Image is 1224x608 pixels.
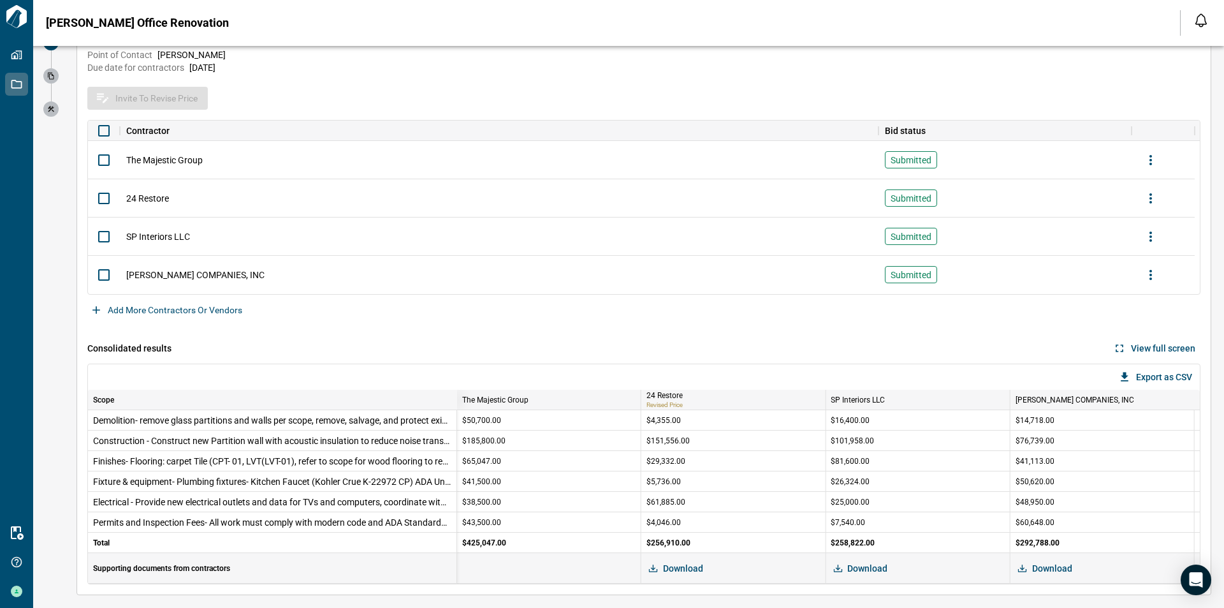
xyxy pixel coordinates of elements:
button: Open notification feed [1191,10,1211,31]
span: [PERSON_NAME] COMPANIES, INC [1016,396,1134,404]
span: $256,910.00 [646,538,690,548]
span: $41,500.00 [462,477,501,487]
button: Export as CSV [1116,367,1197,387]
span: $81,600.00 [831,456,870,466]
span: Electrical - Provide new electrical outlets and data for TVs and computers, coordinate with prope... [93,496,451,508]
span: $26,324.00 [831,477,870,487]
span: Demolition- remove glass partitions and walls per scope, remove, salvage, and protect existing wo... [93,414,451,427]
span: [PERSON_NAME] Office Renovation [46,17,229,29]
span: $425,047.00 [462,538,506,548]
span: $41,113.00 [1016,456,1054,466]
div: Bid status [878,121,1132,141]
div: Bid status [885,121,926,141]
div: Scope [93,390,114,410]
span: [PERSON_NAME] COMPANIES, INC [126,269,265,281]
span: $16,400.00 [831,415,870,426]
button: View full screen [1111,338,1200,359]
span: $101,958.00 [831,436,874,446]
span: Consolidated results [87,342,171,355]
span: $151,556.00 [646,436,690,446]
span: Fixture & equipment- Plumbing fixtures- Kitchen Faucet (Kohler Crue K-22972 CP) ADA Undermount si... [93,475,451,488]
span: Point of Contact [87,48,152,61]
span: Permits and Inspection Fees- All work must comply with modern code and ADA Standards, Verify all ... [93,516,451,529]
span: [DATE] [189,61,215,74]
button: Download [646,558,708,579]
span: $7,540.00 [831,517,865,528]
span: SP Interiors LLC [831,396,885,404]
button: Download [831,558,892,579]
span: Total [93,538,110,548]
span: $61,885.00 [646,497,685,507]
span: $5,736.00 [646,477,681,487]
span: $4,355.00 [646,415,681,426]
div: Scope [88,390,457,410]
span: 24 Restore [646,391,683,400]
span: Finishes- Flooring: carpet Tile (CPT- 01, LVT(LVT-01), refer to scope for wood flooring to remain... [93,455,451,468]
span: Export as CSV [1136,371,1192,383]
span: $50,700.00 [462,415,501,426]
button: Download [1016,558,1077,579]
button: more [1138,262,1163,288]
span: $185,800.00 [462,436,506,446]
span: The Majestic Group [126,154,203,167]
div: Submitted [885,228,937,245]
span: $29,332.00 [646,456,685,466]
div: Submitted [885,266,937,283]
span: View full screen [1131,342,1195,355]
span: $43,500.00 [462,517,501,528]
span: Supporting documents from contractors [93,563,230,574]
div: Contractor [120,121,878,141]
span: Construction - Construct new Partition wall with acoustic insulation to reduce noise transfer, in... [93,434,451,447]
div: Open Intercom Messenger [1181,565,1211,595]
span: Revised Price [646,401,683,408]
span: $76,739.00 [1016,436,1054,446]
span: $50,620.00 [1016,477,1054,487]
button: more [1138,186,1163,211]
button: more [1138,147,1163,173]
span: Download [1032,562,1072,575]
span: Download [847,562,887,575]
div: Submitted [885,189,937,207]
span: $25,000.00 [831,497,870,507]
span: $4,046.00 [646,517,681,528]
span: 24 Restore [126,192,169,205]
span: $292,788.00 [1016,538,1060,548]
span: $14,718.00 [1016,415,1054,426]
button: Add more contractors or vendors [87,300,247,320]
span: $48,950.00 [1016,497,1054,507]
span: Download [663,562,703,575]
span: The Majestic Group [462,396,528,404]
span: $258,822.00 [831,538,875,548]
div: Contractor [126,121,170,141]
span: $38,500.00 [462,497,501,507]
span: SP Interiors LLC [126,230,190,243]
span: Due date for contractors [87,61,184,74]
span: $65,047.00 [462,456,501,466]
div: Submitted [885,151,937,168]
span: $60,648.00 [1016,517,1054,528]
button: more [1138,224,1163,249]
span: [PERSON_NAME] [157,48,226,61]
